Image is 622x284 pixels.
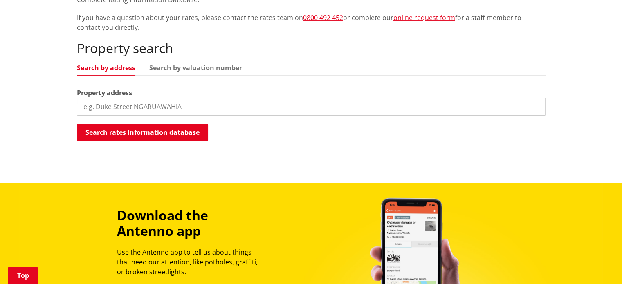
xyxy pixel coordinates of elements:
[8,267,38,284] a: Top
[77,124,208,141] button: Search rates information database
[584,250,614,279] iframe: Messenger Launcher
[393,13,455,22] a: online request form
[117,208,265,239] h3: Download the Antenno app
[77,13,546,32] p: If you have a question about your rates, please contact the rates team on or complete our for a s...
[77,40,546,56] h2: Property search
[303,13,343,22] a: 0800 492 452
[77,65,135,71] a: Search by address
[117,247,265,277] p: Use the Antenno app to tell us about things that need our attention, like potholes, graffiti, or ...
[149,65,242,71] a: Search by valuation number
[77,98,546,116] input: e.g. Duke Street NGARUAWAHIA
[77,88,132,98] label: Property address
